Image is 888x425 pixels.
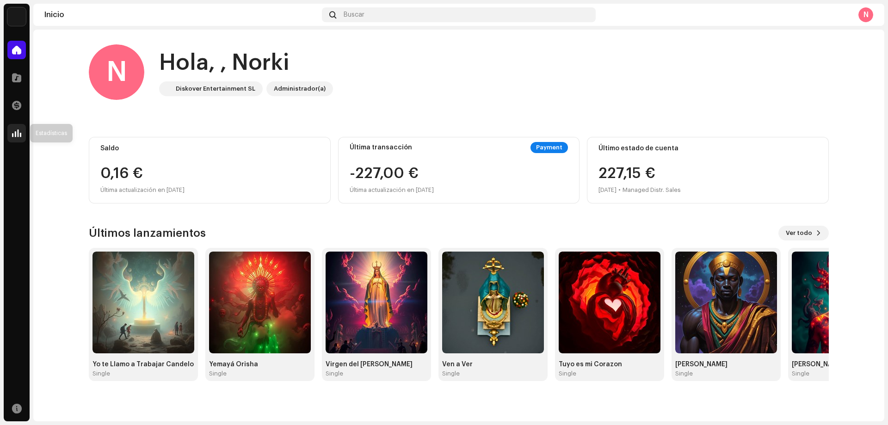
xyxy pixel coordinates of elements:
[530,142,568,153] div: Payment
[89,44,144,100] div: N
[326,252,427,353] img: 6fec9801-4dc8-422b-97d9-6bd8dd3e5598
[559,361,660,368] div: Tuyo es mi Corazon
[587,137,829,203] re-o-card-value: Último estado de cuenta
[92,252,194,353] img: 32b7fb9c-3bc0-42a8-8d27-a714d30519d6
[675,252,777,353] img: d8c6194c-9144-46e9-850f-cebd0dc5ffea
[598,185,617,196] div: [DATE]
[778,226,829,240] button: Ver todo
[326,370,343,377] div: Single
[92,361,194,368] div: Yo te Llamo a Trabajar Candelo
[792,370,809,377] div: Single
[100,185,319,196] div: Última actualización en [DATE]
[442,370,460,377] div: Single
[89,137,331,203] re-o-card-value: Saldo
[598,145,817,152] div: Último estado de cuenta
[326,361,427,368] div: Virgen del [PERSON_NAME]
[623,185,681,196] div: Managed Distr. Sales
[44,11,318,18] div: Inicio
[274,83,326,94] div: Administrador(a)
[559,252,660,353] img: 16ad447b-9bdf-4d7a-8ff0-e2fac2a0b5d2
[442,361,544,368] div: Ven a Ver
[675,361,777,368] div: [PERSON_NAME]
[209,370,227,377] div: Single
[89,226,206,240] h3: Últimos lanzamientos
[858,7,873,22] div: N
[442,252,544,353] img: 6852999b-5ca3-4775-b77f-0039c6e16856
[344,11,364,18] span: Buscar
[209,252,311,353] img: 5dcb965b-8a9c-4517-927e-f8aaac38c64f
[675,370,693,377] div: Single
[100,145,319,152] div: Saldo
[209,361,311,368] div: Yemayá Orisha
[92,370,110,377] div: Single
[176,83,255,94] div: Diskover Entertainment SL
[559,370,576,377] div: Single
[350,144,412,151] div: Última transacción
[7,7,26,26] img: 297a105e-aa6c-4183-9ff4-27133c00f2e2
[786,224,812,242] span: Ver todo
[161,83,172,94] img: 297a105e-aa6c-4183-9ff4-27133c00f2e2
[350,185,434,196] div: Última actualización en [DATE]
[159,48,333,78] div: Hola, , Norki
[618,185,621,196] div: •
